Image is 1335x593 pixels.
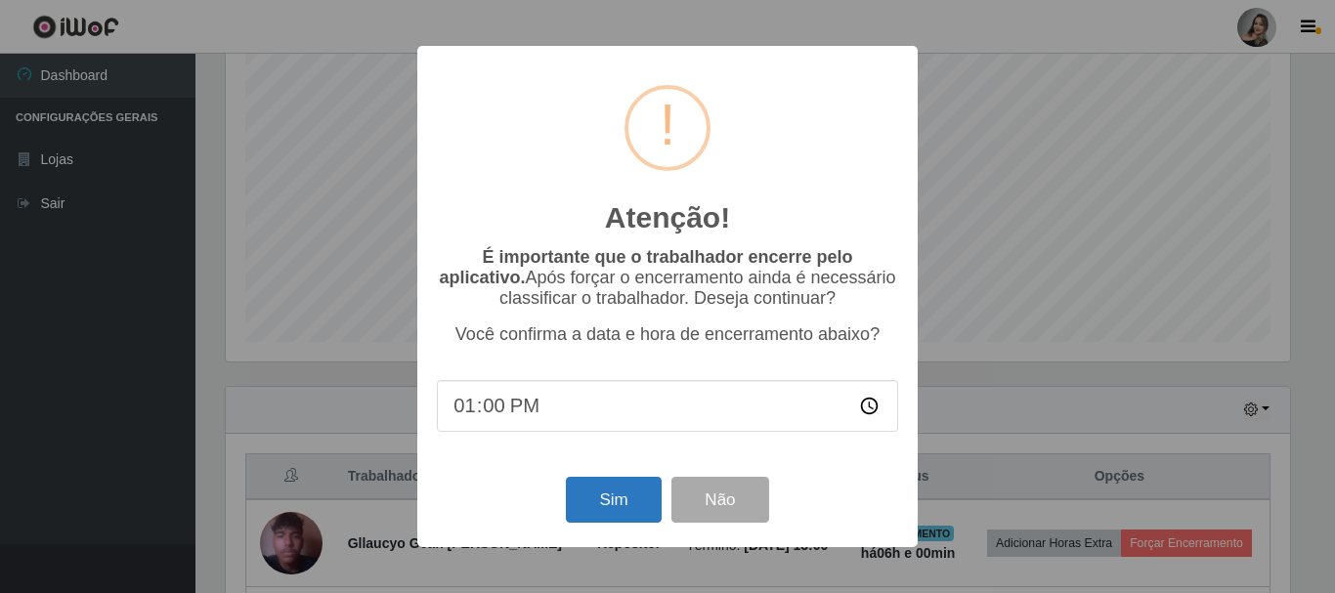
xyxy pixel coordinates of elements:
[671,477,768,523] button: Não
[605,200,730,235] h2: Atenção!
[439,247,852,287] b: É importante que o trabalhador encerre pelo aplicativo.
[566,477,661,523] button: Sim
[437,324,898,345] p: Você confirma a data e hora de encerramento abaixo?
[437,247,898,309] p: Após forçar o encerramento ainda é necessário classificar o trabalhador. Deseja continuar?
